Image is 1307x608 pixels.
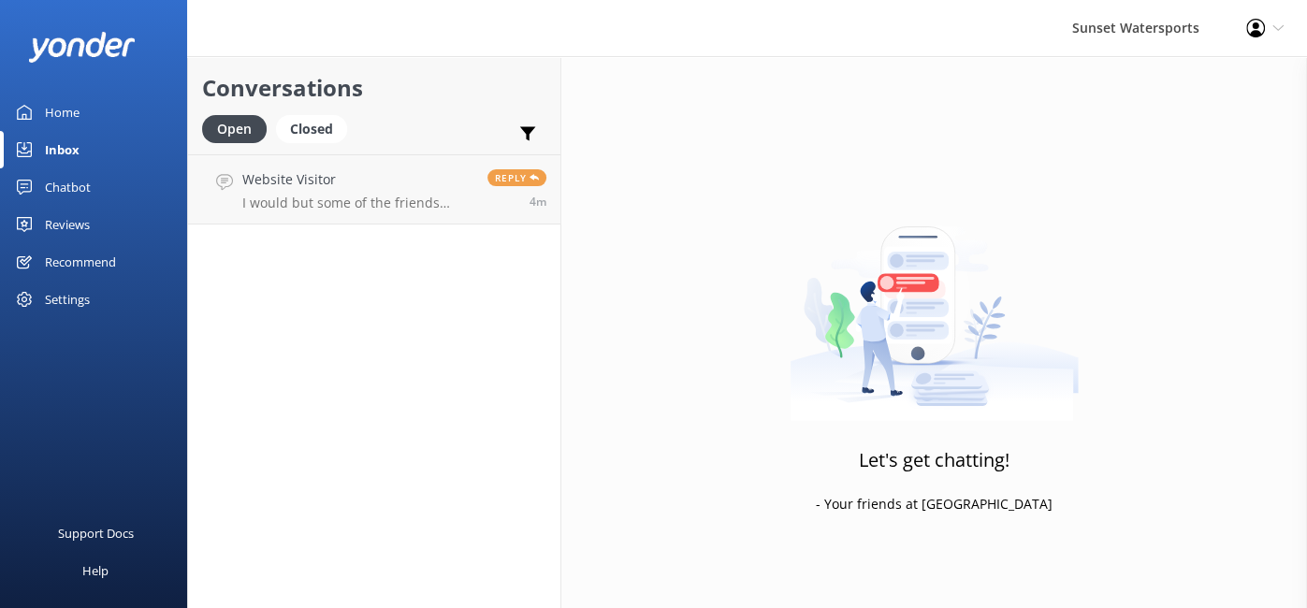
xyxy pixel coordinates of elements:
a: Closed [276,118,356,138]
p: I would but some of the friends were going with do not like to snorkel [242,195,473,211]
div: Closed [276,115,347,143]
span: Reply [487,169,546,186]
div: Settings [45,281,90,318]
p: - Your friends at [GEOGRAPHIC_DATA] [816,494,1053,514]
div: Recommend [45,243,116,281]
h2: Conversations [202,70,546,106]
h4: Website Visitor [242,169,473,190]
h3: Let's get chatting! [859,445,1009,475]
a: Website VisitorI would but some of the friends were going with do not like to snorkelReply4m [188,154,560,224]
a: Open [202,118,276,138]
div: Support Docs [58,514,134,552]
img: yonder-white-logo.png [28,32,136,63]
span: Oct 01 2025 01:48pm (UTC -05:00) America/Cancun [530,194,546,210]
div: Help [82,552,109,589]
div: Home [45,94,80,131]
div: Reviews [45,206,90,243]
div: Open [202,115,267,143]
img: artwork of a man stealing a conversation from at giant smartphone [790,187,1079,421]
div: Chatbot [45,168,91,206]
div: Inbox [45,131,80,168]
